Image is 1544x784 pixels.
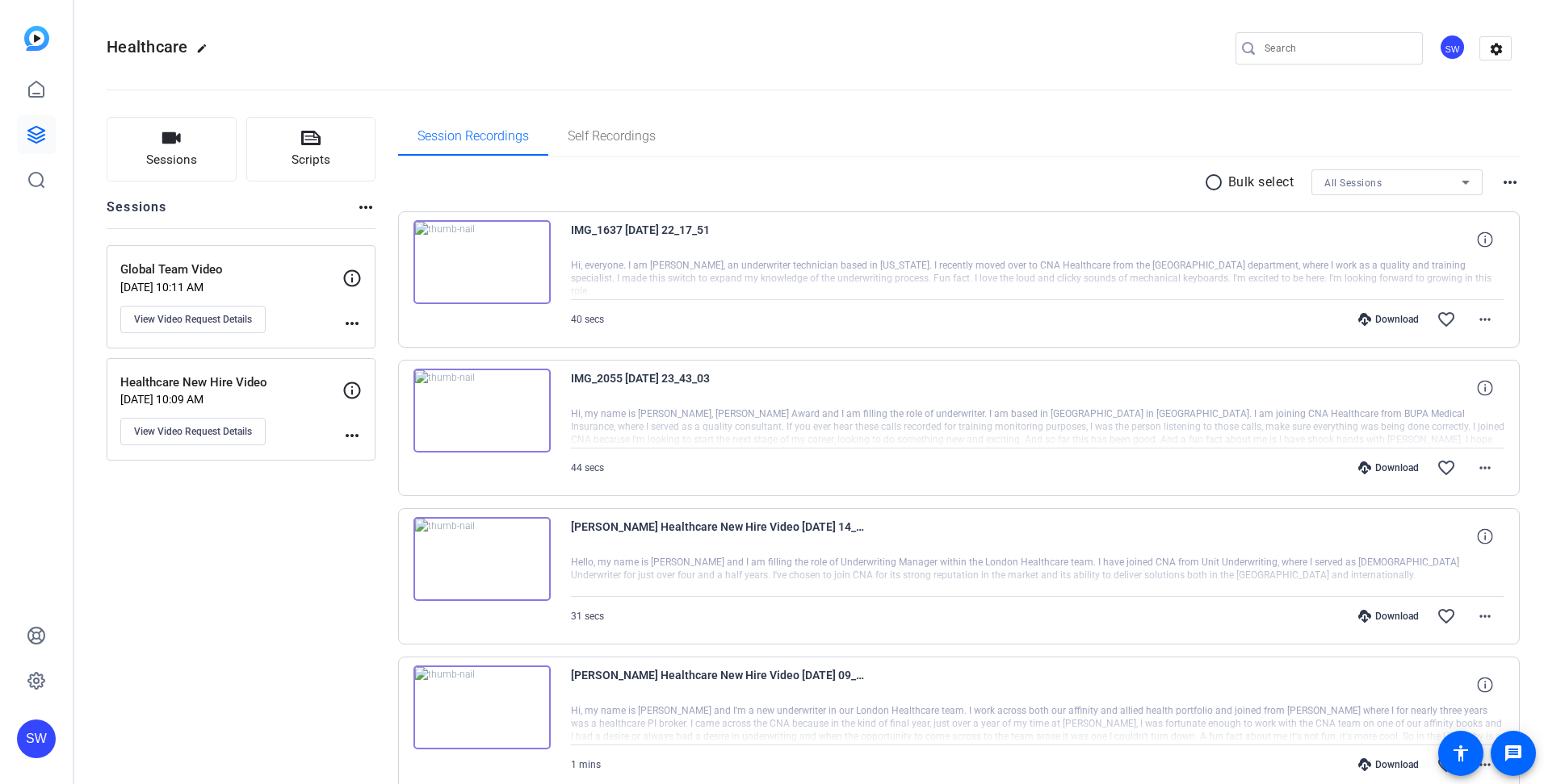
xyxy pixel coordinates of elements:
span: Scripts [292,151,330,169]
img: thumb-nail [413,369,551,452]
img: thumb-nail [413,517,551,601]
p: Bulk select [1228,173,1294,192]
img: thumb-nail [413,220,551,304]
span: [PERSON_NAME] Healthcare New Hire Video [DATE] 09_18_23 [571,665,870,704]
button: Scripts [246,117,376,181]
span: 40 secs [571,314,604,325]
h2: Sessions [107,198,167,228]
mat-icon: settings [1480,37,1513,61]
p: [DATE] 10:09 AM [120,393,342,406]
mat-icon: edit [196,43,216,62]
mat-icon: favorite_border [1437,458,1456,477]
div: SW [1439,34,1466,60]
mat-icon: favorite_border [1437,755,1456,774]
mat-icon: message [1504,744,1523,763]
mat-icon: favorite_border [1437,310,1456,329]
mat-icon: more_horiz [1475,607,1495,626]
mat-icon: favorite_border [1437,607,1456,626]
span: Sessions [146,151,197,169]
img: blue-gradient.svg [24,26,49,51]
p: Healthcare New Hire Video [120,373,342,392]
ngx-avatar: Steve Winiecki [1439,34,1467,62]
span: Self Recordings [568,130,656,143]
mat-icon: more_horiz [342,314,362,333]
div: Download [1350,313,1427,326]
span: IMG_2055 [DATE] 23_43_03 [571,369,870,407]
mat-icon: more_horiz [1475,458,1495,477]
mat-icon: accessibility [1451,744,1471,763]
p: [DATE] 10:11 AM [120,281,342,294]
span: 1 mins [571,759,601,770]
span: IMG_1637 [DATE] 22_17_51 [571,220,870,259]
button: View Video Request Details [120,418,266,445]
mat-icon: more_horiz [342,426,362,445]
span: [PERSON_NAME] Healthcare New Hire Video [DATE] 14_37_43 [571,517,870,556]
div: Download [1350,610,1427,623]
span: Session Recordings [417,130,529,143]
span: All Sessions [1324,177,1382,189]
span: View Video Request Details [134,425,252,438]
div: Download [1350,461,1427,474]
div: SW [17,719,56,758]
mat-icon: more_horiz [1475,310,1495,329]
mat-icon: more_horiz [1500,173,1520,192]
input: Search [1265,39,1410,58]
mat-icon: more_horiz [356,198,376,217]
mat-icon: more_horiz [1475,755,1495,774]
div: Download [1350,758,1427,771]
span: 31 secs [571,611,604,622]
button: Sessions [107,117,237,181]
p: Global Team Video [120,261,342,279]
button: View Video Request Details [120,306,266,333]
span: 44 secs [571,462,604,473]
mat-icon: radio_button_unchecked [1204,173,1228,192]
span: View Video Request Details [134,313,252,326]
span: Healthcare [107,37,188,56]
img: thumb-nail [413,665,551,749]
